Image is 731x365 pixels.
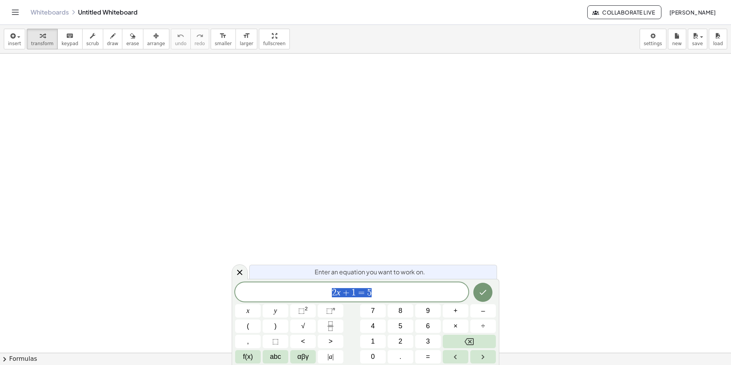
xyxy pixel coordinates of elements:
button: undoundo [171,29,191,49]
button: 5 [388,319,413,333]
button: redoredo [190,29,209,49]
button: 1 [360,335,386,348]
button: 3 [415,335,441,348]
span: < [301,336,305,347]
button: . [388,350,413,363]
span: 2 [398,336,402,347]
button: Less than [290,335,316,348]
button: Collaborate Live [587,5,661,19]
span: 1 [351,288,356,297]
button: Done [473,283,492,302]
sup: n [333,306,335,311]
span: 3 [426,336,430,347]
button: arrange [143,29,169,49]
span: > [328,336,333,347]
span: – [481,306,485,316]
button: scrub [82,29,103,49]
button: Functions [235,350,261,363]
span: settings [644,41,662,46]
button: load [709,29,727,49]
span: keypad [62,41,78,46]
button: Greek alphabet [290,350,316,363]
button: Right arrow [470,350,496,363]
span: new [672,41,682,46]
button: insert [4,29,25,49]
span: y [274,306,277,316]
button: ( [235,319,261,333]
span: | [328,353,329,360]
i: redo [196,31,203,41]
button: Superscript [318,304,343,318]
span: ⬚ [326,307,333,314]
i: undo [177,31,184,41]
span: erase [126,41,139,46]
button: [PERSON_NAME] [663,5,722,19]
span: , [247,336,249,347]
button: format_sizesmaller [211,29,236,49]
span: . [400,352,401,362]
button: x [235,304,261,318]
span: = [356,288,367,297]
button: settings [640,29,666,49]
button: 4 [360,319,386,333]
button: erase [122,29,143,49]
span: Collaborate Live [594,9,655,16]
span: arrange [147,41,165,46]
button: Toggle navigation [9,6,21,18]
span: fullscreen [263,41,285,46]
button: Times [443,319,468,333]
span: 6 [426,321,430,331]
span: = [426,352,430,362]
button: y [263,304,288,318]
span: a [328,352,334,362]
span: 4 [371,321,375,331]
button: 7 [360,304,386,318]
button: transform [27,29,58,49]
button: 0 [360,350,386,363]
span: ⬚ [272,336,279,347]
span: 8 [398,306,402,316]
span: abc [270,352,281,362]
button: 9 [415,304,441,318]
button: new [668,29,686,49]
button: Greater than [318,335,343,348]
span: smaller [215,41,232,46]
button: Divide [470,319,496,333]
span: draw [107,41,119,46]
span: √ [301,321,305,331]
span: Enter an equation you want to work on. [315,267,425,277]
span: 1 [371,336,375,347]
span: × [453,321,458,331]
button: Fraction [318,319,343,333]
span: transform [31,41,54,46]
i: keyboard [66,31,73,41]
span: αβγ [297,352,309,362]
span: + [453,306,458,316]
span: 5 [367,288,372,297]
i: format_size [243,31,250,41]
span: scrub [86,41,99,46]
span: f(x) [243,352,253,362]
span: + [341,288,352,297]
button: ) [263,319,288,333]
button: Plus [443,304,468,318]
button: Equals [415,350,441,363]
sup: 2 [305,306,308,311]
var: x [336,287,341,297]
span: load [713,41,723,46]
button: Square root [290,319,316,333]
span: 2 [332,288,336,297]
button: Minus [470,304,496,318]
span: insert [8,41,21,46]
span: ÷ [481,321,485,331]
span: ) [275,321,277,331]
span: 7 [371,306,375,316]
span: 9 [426,306,430,316]
button: Placeholder [263,335,288,348]
span: undo [175,41,187,46]
button: fullscreen [259,29,289,49]
button: 6 [415,319,441,333]
button: 2 [388,335,413,348]
button: save [688,29,707,49]
span: save [692,41,703,46]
